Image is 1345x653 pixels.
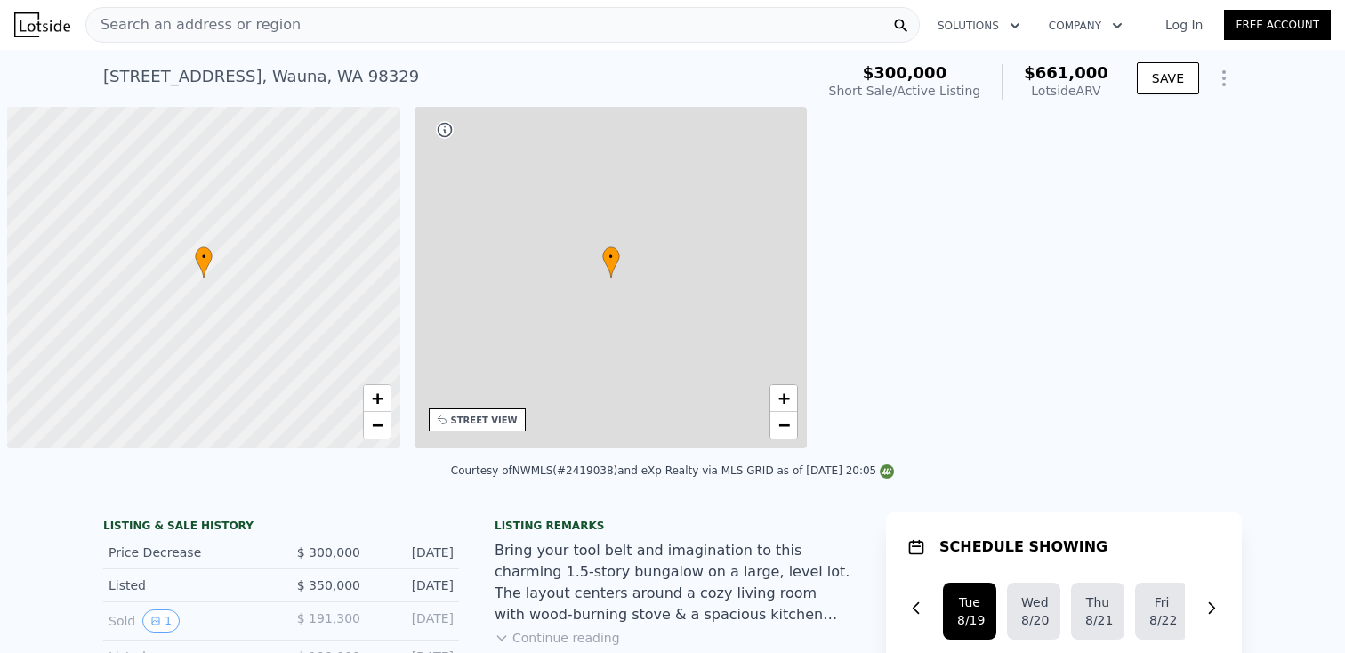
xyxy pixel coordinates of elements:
div: Thu [1085,593,1110,611]
button: Fri8/22 [1135,583,1188,640]
a: Zoom in [364,385,391,412]
span: + [371,387,383,409]
button: Solutions [923,10,1035,42]
span: $ 300,000 [297,545,360,560]
button: Company [1035,10,1137,42]
img: Lotside [14,12,70,37]
div: • [195,246,213,278]
div: 8/19 [957,611,982,629]
img: NWMLS Logo [880,464,894,479]
button: Show Options [1206,60,1242,96]
div: STREET VIEW [451,414,518,427]
span: • [602,249,620,265]
span: Active Listing [897,84,980,98]
div: 8/20 [1021,611,1046,629]
button: SAVE [1137,62,1199,94]
a: Zoom out [770,412,797,439]
a: Zoom in [770,385,797,412]
button: Wed8/20 [1007,583,1060,640]
a: Log In [1144,16,1224,34]
div: 8/22 [1149,611,1174,629]
div: 8/21 [1085,611,1110,629]
span: $661,000 [1024,63,1108,82]
span: $ 191,300 [297,611,360,625]
div: Listed [109,576,267,594]
div: Bring your tool belt and imagination to this charming 1.5-story bungalow on a large, level lot. T... [495,540,850,625]
div: Tue [957,593,982,611]
div: Courtesy of NWMLS (#2419038) and eXp Realty via MLS GRID as of [DATE] 20:05 [451,464,894,477]
button: Tue8/19 [943,583,996,640]
div: [STREET_ADDRESS] , Wauna , WA 98329 [103,64,419,89]
div: Sold [109,609,267,633]
span: • [195,249,213,265]
button: Thu8/21 [1071,583,1124,640]
div: [DATE] [375,544,454,561]
div: Price Decrease [109,544,267,561]
span: Short Sale / [829,84,898,98]
a: Free Account [1224,10,1331,40]
span: − [778,414,790,436]
button: View historical data [142,609,180,633]
div: [DATE] [375,576,454,594]
span: $ 350,000 [297,578,360,593]
div: LISTING & SALE HISTORY [103,519,459,536]
div: • [602,246,620,278]
span: $300,000 [863,63,947,82]
h1: SCHEDULE SHOWING [939,536,1107,558]
div: Wed [1021,593,1046,611]
div: Lotside ARV [1024,82,1108,100]
span: − [371,414,383,436]
div: Fri [1149,593,1174,611]
a: Zoom out [364,412,391,439]
span: + [778,387,790,409]
div: [DATE] [375,609,454,633]
div: Listing remarks [495,519,850,533]
button: Continue reading [495,629,620,647]
span: Search an address or region [86,14,301,36]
